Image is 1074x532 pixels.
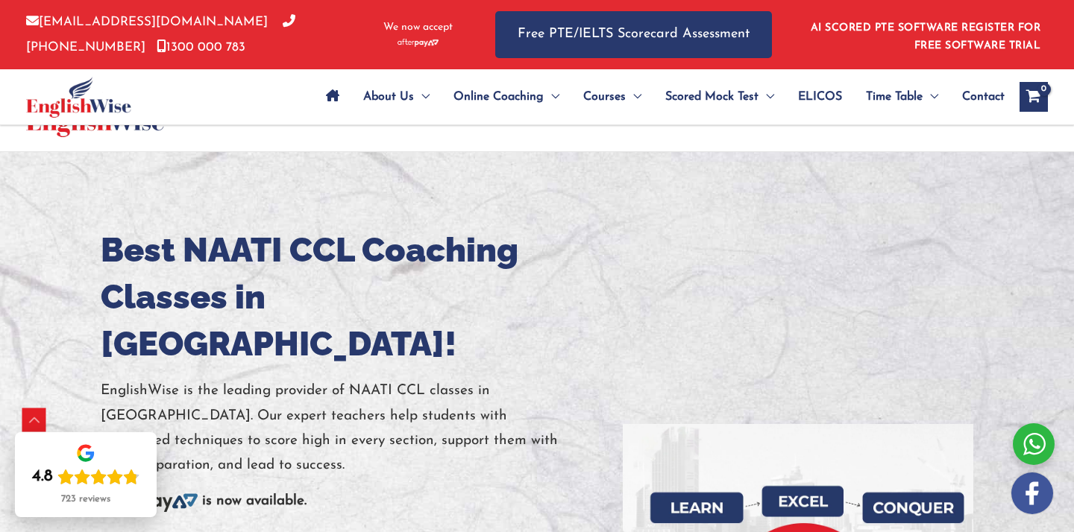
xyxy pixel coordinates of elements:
img: cropped-ew-logo [26,77,131,118]
span: ELICOS [798,71,842,123]
a: Online CoachingMenu Toggle [442,71,571,123]
span: About Us [363,71,414,123]
a: About UsMenu Toggle [351,71,442,123]
span: Online Coaching [453,71,544,123]
span: Menu Toggle [759,71,774,123]
span: Courses [583,71,626,123]
img: white-facebook.png [1011,472,1053,514]
span: Menu Toggle [414,71,430,123]
a: View Shopping Cart, empty [1020,82,1048,112]
div: 723 reviews [61,493,110,505]
a: [PHONE_NUMBER] [26,16,295,53]
span: Menu Toggle [923,71,938,123]
a: ELICOS [786,71,854,123]
h1: Best NAATI CCL Coaching Classes in [GEOGRAPHIC_DATA]! [101,227,600,367]
aside: Header Widget 1 [802,10,1048,59]
span: Scored Mock Test [665,71,759,123]
p: EnglishWise is the leading provider of NAATI CCL classes in [GEOGRAPHIC_DATA]. Our expert teacher... [101,379,600,478]
a: Scored Mock TestMenu Toggle [653,71,786,123]
span: Menu Toggle [626,71,641,123]
a: 1300 000 783 [157,41,245,54]
a: CoursesMenu Toggle [571,71,653,123]
span: Menu Toggle [544,71,559,123]
img: Afterpay-Logo [398,39,439,47]
span: We now accept [383,20,453,35]
a: Contact [950,71,1005,123]
a: AI SCORED PTE SOFTWARE REGISTER FOR FREE SOFTWARE TRIAL [811,22,1041,51]
div: 4.8 [32,466,53,487]
nav: Site Navigation: Main Menu [314,71,1005,123]
span: Contact [962,71,1005,123]
a: [EMAIL_ADDRESS][DOMAIN_NAME] [26,16,268,28]
b: is now available. [202,494,307,508]
a: Time TableMenu Toggle [854,71,950,123]
a: Free PTE/IELTS Scorecard Assessment [495,11,772,58]
div: Rating: 4.8 out of 5 [32,466,139,487]
span: Time Table [866,71,923,123]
